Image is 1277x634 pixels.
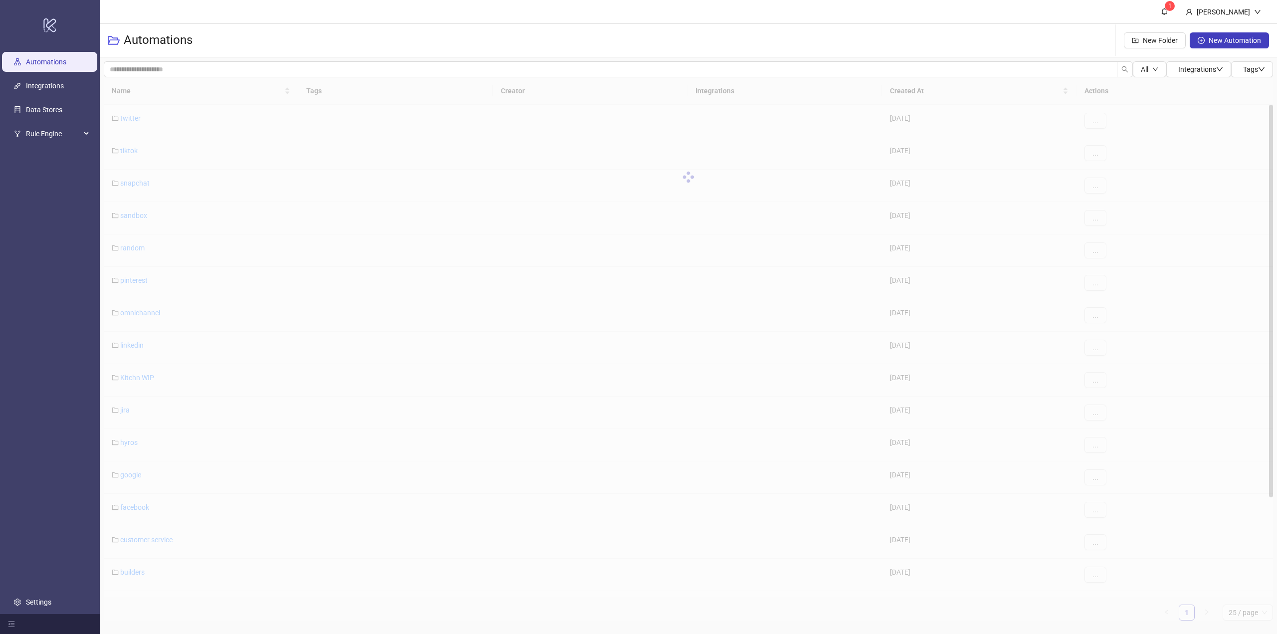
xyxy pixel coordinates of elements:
span: folder-open [108,34,120,46]
span: New Folder [1143,36,1178,44]
span: Tags [1243,65,1265,73]
a: Integrations [26,82,64,90]
button: Alldown [1133,61,1166,77]
span: menu-fold [8,621,15,628]
span: folder-add [1132,37,1139,44]
span: plus-circle [1198,37,1205,44]
button: New Automation [1190,32,1269,48]
span: down [1254,8,1261,15]
a: Data Stores [26,106,62,114]
span: All [1141,65,1148,73]
div: [PERSON_NAME] [1193,6,1254,17]
span: fork [14,130,21,137]
a: Settings [26,598,51,606]
span: Rule Engine [26,124,81,144]
span: New Automation [1209,36,1261,44]
button: Tagsdown [1231,61,1273,77]
sup: 1 [1165,1,1175,11]
a: Automations [26,58,66,66]
span: down [1152,66,1158,72]
button: New Folder [1124,32,1186,48]
h3: Automations [124,32,193,48]
span: user [1186,8,1193,15]
span: 1 [1168,2,1172,9]
span: down [1258,66,1265,73]
span: bell [1161,8,1168,15]
span: Integrations [1178,65,1223,73]
span: search [1121,66,1128,73]
span: down [1216,66,1223,73]
button: Integrationsdown [1166,61,1231,77]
